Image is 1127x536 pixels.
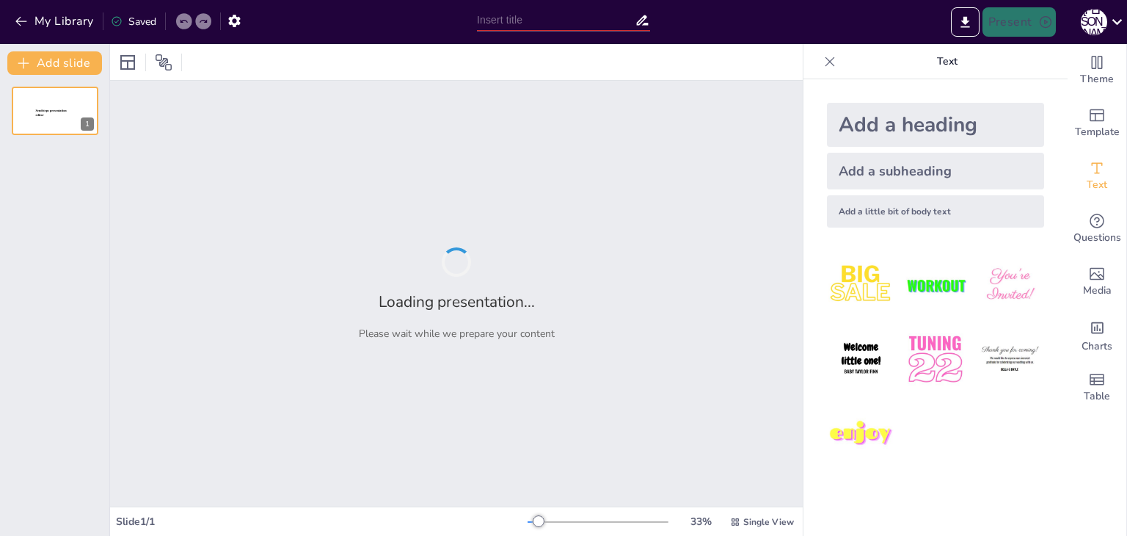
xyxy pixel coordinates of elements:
[1080,71,1114,87] span: Theme
[12,87,98,135] div: 1
[982,7,1056,37] button: Present
[1081,7,1107,37] button: А [PERSON_NAME]
[1068,203,1126,256] div: Get real-time input from your audience
[901,325,969,394] img: 5.jpeg
[1081,9,1107,35] div: А [PERSON_NAME]
[116,51,139,74] div: Layout
[976,251,1044,319] img: 3.jpeg
[1082,338,1112,355] span: Charts
[81,117,94,131] div: 1
[379,291,535,312] h2: Loading presentation...
[1068,361,1126,414] div: Add a table
[116,515,528,529] div: Slide 1 / 1
[683,515,718,529] div: 33 %
[1068,256,1126,308] div: Add images, graphics, shapes or video
[1084,388,1110,405] span: Table
[1068,308,1126,361] div: Add charts and graphs
[827,325,895,394] img: 4.jpeg
[827,251,895,319] img: 1.jpeg
[1087,177,1107,193] span: Text
[951,7,980,37] button: Export to PowerPoint
[1083,283,1112,299] span: Media
[36,109,67,117] span: Sendsteps presentation editor
[827,195,1044,228] div: Add a little bit of body text
[827,153,1044,189] div: Add a subheading
[111,15,156,29] div: Saved
[477,10,635,31] input: Insert title
[842,44,1053,79] p: Text
[827,103,1044,147] div: Add a heading
[976,325,1044,394] img: 6.jpeg
[1068,150,1126,203] div: Add text boxes
[827,400,895,468] img: 7.jpeg
[1073,230,1121,246] span: Questions
[155,54,172,71] span: Position
[1075,124,1120,140] span: Template
[901,251,969,319] img: 2.jpeg
[359,327,555,341] p: Please wait while we prepare your content
[1068,97,1126,150] div: Add ready made slides
[11,10,100,33] button: My Library
[7,51,102,75] button: Add slide
[1068,44,1126,97] div: Change the overall theme
[743,516,794,528] span: Single View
